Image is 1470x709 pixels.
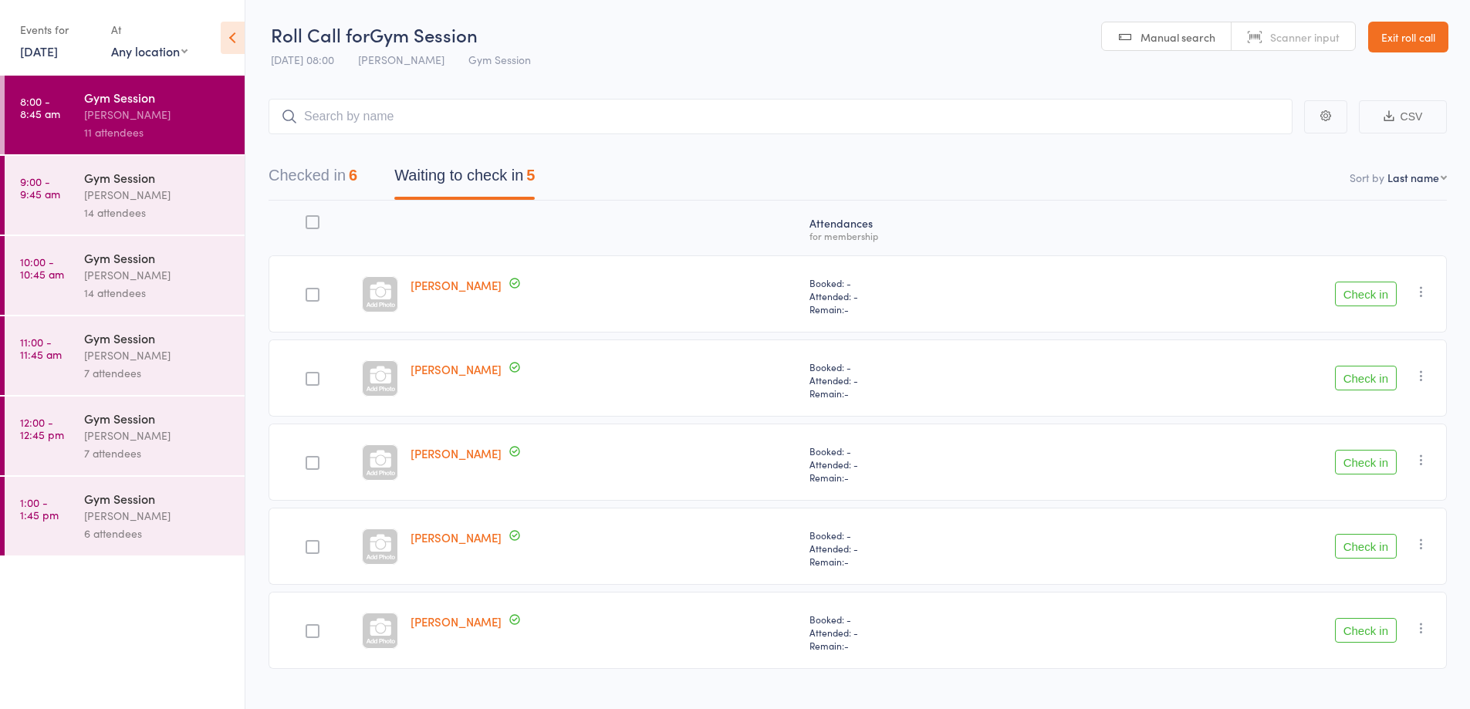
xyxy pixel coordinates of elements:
[844,302,849,316] span: -
[1141,29,1215,45] span: Manual search
[84,410,231,427] div: Gym Session
[411,277,502,293] a: [PERSON_NAME]
[20,175,60,200] time: 9:00 - 9:45 am
[809,613,1059,626] span: Booked: -
[809,444,1059,457] span: Booked: -
[1359,100,1447,133] button: CSV
[1335,534,1397,559] button: Check in
[370,22,478,47] span: Gym Session
[809,289,1059,302] span: Attended: -
[84,507,231,525] div: [PERSON_NAME]
[809,231,1059,241] div: for membership
[84,444,231,462] div: 7 attendees
[84,266,231,284] div: [PERSON_NAME]
[84,284,231,302] div: 14 attendees
[5,477,245,555] a: 1:00 -1:45 pmGym Session[PERSON_NAME]6 attendees
[84,329,231,346] div: Gym Session
[84,186,231,204] div: [PERSON_NAME]
[844,387,849,400] span: -
[20,416,64,441] time: 12:00 - 12:45 pm
[84,123,231,141] div: 11 attendees
[349,167,357,184] div: 6
[1368,22,1448,52] a: Exit roll call
[809,360,1059,373] span: Booked: -
[1387,170,1439,185] div: Last name
[1270,29,1340,45] span: Scanner input
[468,52,531,67] span: Gym Session
[84,346,231,364] div: [PERSON_NAME]
[20,255,64,280] time: 10:00 - 10:45 am
[1335,618,1397,643] button: Check in
[20,17,96,42] div: Events for
[5,316,245,395] a: 11:00 -11:45 amGym Session[PERSON_NAME]7 attendees
[5,397,245,475] a: 12:00 -12:45 pmGym Session[PERSON_NAME]7 attendees
[809,555,1059,568] span: Remain:
[20,95,60,120] time: 8:00 - 8:45 am
[271,22,370,47] span: Roll Call for
[358,52,444,67] span: [PERSON_NAME]
[809,528,1059,542] span: Booked: -
[1335,450,1397,474] button: Check in
[84,169,231,186] div: Gym Session
[844,555,849,568] span: -
[20,42,58,59] a: [DATE]
[809,387,1059,400] span: Remain:
[411,361,502,377] a: [PERSON_NAME]
[809,373,1059,387] span: Attended: -
[809,626,1059,639] span: Attended: -
[809,457,1059,471] span: Attended: -
[1335,366,1397,390] button: Check in
[84,106,231,123] div: [PERSON_NAME]
[84,490,231,507] div: Gym Session
[394,159,535,200] button: Waiting to check in5
[20,496,59,521] time: 1:00 - 1:45 pm
[1335,282,1397,306] button: Check in
[844,471,849,484] span: -
[803,208,1065,248] div: Atten­dances
[111,42,188,59] div: Any location
[84,249,231,266] div: Gym Session
[411,529,502,545] a: [PERSON_NAME]
[271,52,334,67] span: [DATE] 08:00
[269,99,1293,134] input: Search by name
[5,156,245,235] a: 9:00 -9:45 amGym Session[PERSON_NAME]14 attendees
[269,159,357,200] button: Checked in6
[84,525,231,542] div: 6 attendees
[84,364,231,382] div: 7 attendees
[809,276,1059,289] span: Booked: -
[809,471,1059,484] span: Remain:
[20,336,62,360] time: 11:00 - 11:45 am
[411,445,502,461] a: [PERSON_NAME]
[5,236,245,315] a: 10:00 -10:45 amGym Session[PERSON_NAME]14 attendees
[809,639,1059,652] span: Remain:
[84,204,231,221] div: 14 attendees
[844,639,849,652] span: -
[84,89,231,106] div: Gym Session
[5,76,245,154] a: 8:00 -8:45 amGym Session[PERSON_NAME]11 attendees
[526,167,535,184] div: 5
[809,302,1059,316] span: Remain:
[1350,170,1384,185] label: Sort by
[809,542,1059,555] span: Attended: -
[411,613,502,630] a: [PERSON_NAME]
[84,427,231,444] div: [PERSON_NAME]
[111,17,188,42] div: At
